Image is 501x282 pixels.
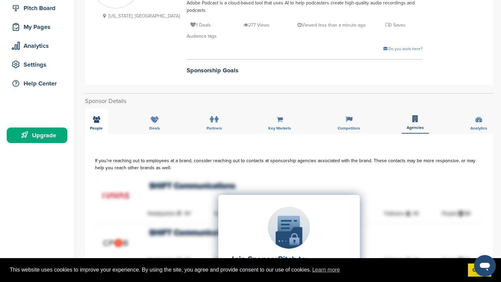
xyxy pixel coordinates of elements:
span: Competitors [338,126,360,130]
a: Upgrade [7,128,67,143]
div: Settings [10,59,67,71]
h2: Sponsorship Goals [187,66,422,75]
h2: Sponsor Details [85,97,493,106]
span: Deals [149,126,160,130]
a: Settings [7,57,67,72]
span: Analytics [470,126,487,130]
a: Analytics [7,38,67,54]
div: Upgrade [10,129,67,141]
a: Pitch Board [7,0,67,16]
a: learn more about cookies [311,265,341,275]
a: My Pages [7,19,67,35]
iframe: Button to launch messaging window [474,255,496,277]
div: Help Center [10,77,67,90]
p: 0 Saves [385,21,406,29]
span: People [90,126,103,130]
p: [US_STATE], [GEOGRAPHIC_DATA] [100,12,180,20]
p: 1 Deals [190,21,211,29]
span: Partners [207,126,222,130]
a: Help Center [7,76,67,91]
div: Audience tags [187,33,422,40]
span: Key Markets [268,126,291,130]
div: My Pages [10,21,67,33]
div: If you’re reaching out to employees at a brand, consider reaching out to contacts at sponsorship ... [95,157,483,171]
a: dismiss cookie message [468,263,491,277]
span: Agencies [407,126,424,130]
a: Do you work here? [383,46,422,51]
label: Join SponsorPitch to: [230,254,308,264]
p: 277 Views [244,21,270,29]
div: Pitch Board [10,2,67,14]
p: Viewed less than a minute ago [298,21,366,29]
span: Do you work here? [388,46,422,51]
div: Analytics [10,40,67,52]
span: This website uses cookies to improve your experience. By using the site, you agree and provide co... [10,265,463,275]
